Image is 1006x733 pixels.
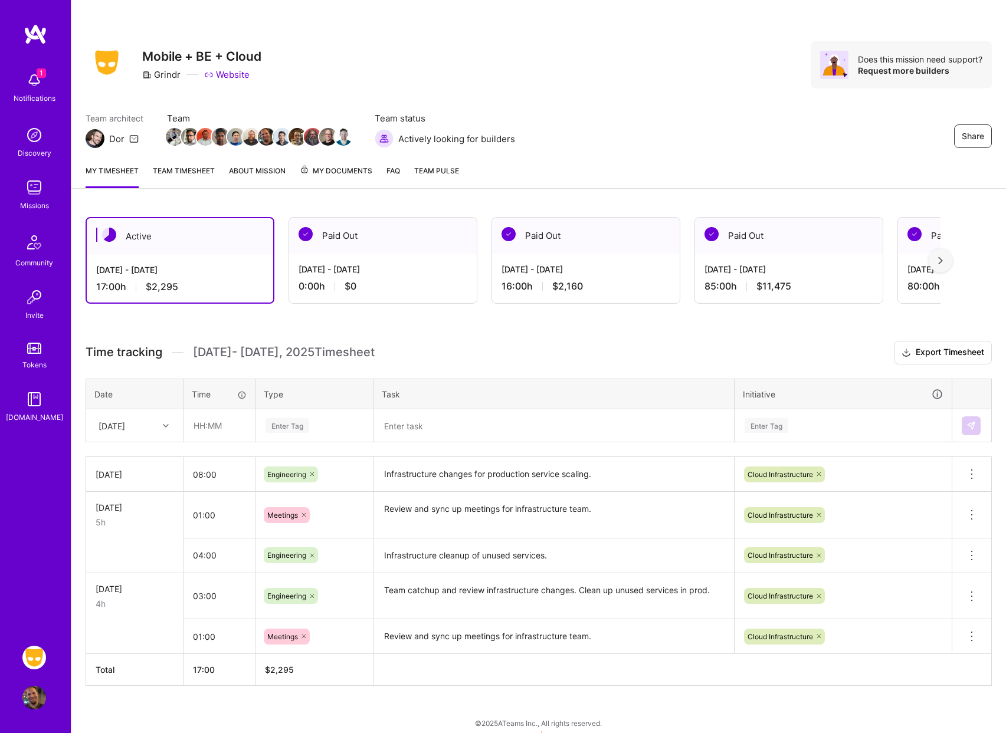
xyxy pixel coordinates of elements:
i: icon Chevron [163,423,169,429]
div: Paid Out [695,218,883,254]
span: Cloud Infrastructure [748,511,813,520]
input: HH:MM [184,410,254,441]
span: $ 2,295 [265,665,294,675]
i: icon CompanyGray [142,70,152,80]
div: Paid Out [289,218,477,254]
span: 1 [37,68,46,78]
img: Team Member Avatar [243,128,260,146]
div: Missions [20,199,49,212]
div: [DATE] [99,419,125,432]
a: Team Member Avatar [244,127,259,147]
div: [DATE] [96,468,173,481]
span: Engineering [267,470,306,479]
button: Export Timesheet [894,341,992,364]
a: Team Member Avatar [274,127,290,147]
img: Company Logo [86,47,128,78]
div: 4h [96,597,173,610]
div: [DATE] - [DATE] [96,264,264,276]
img: Team Member Avatar [319,128,337,146]
img: logo [24,24,47,45]
span: Team [167,112,351,124]
th: 17:00 [183,654,255,686]
input: HH:MM [183,459,255,490]
span: Team Pulse [414,166,459,175]
a: Team Member Avatar [259,127,274,147]
img: Active [102,228,116,242]
a: Team Member Avatar [167,127,182,147]
a: Team Member Avatar [228,127,244,147]
img: Team Member Avatar [258,128,276,146]
div: Invite [25,309,44,321]
input: HH:MM [183,580,255,612]
img: Team Architect [86,129,104,148]
div: 5h [96,516,173,528]
img: Team Member Avatar [196,128,214,146]
span: $2,295 [146,281,178,293]
span: Engineering [267,551,306,560]
th: Task [373,379,735,409]
a: Grindr: Mobile + BE + Cloud [19,646,49,669]
span: Team status [375,112,515,124]
div: Enter Tag [745,416,788,435]
img: Team Member Avatar [212,128,230,146]
a: FAQ [386,165,400,188]
input: HH:MM [183,499,255,531]
div: Enter Tag [266,416,309,435]
div: Does this mission need support? [858,54,982,65]
div: Active [87,218,273,254]
div: Paid Out [492,218,680,254]
img: teamwork [22,176,46,199]
img: Actively looking for builders [375,129,394,148]
span: My Documents [300,165,372,178]
img: right [938,257,943,265]
img: Paid Out [704,227,719,241]
img: Invite [22,285,46,309]
div: [DATE] [96,583,173,595]
img: Team Member Avatar [181,128,199,146]
a: Team Member Avatar [305,127,320,147]
th: Type [255,379,373,409]
span: $11,475 [756,280,791,292]
span: Cloud Infrastructure [748,591,813,600]
div: Grindr [142,68,181,81]
textarea: Infrastructure cleanup of unused services. [375,540,733,572]
textarea: Review and sync up meetings for infrastructure team. [375,620,733,653]
div: Discovery [18,147,51,159]
img: Grindr: Mobile + BE + Cloud [22,646,46,669]
span: Cloud Infrastructure [748,632,813,641]
a: Team Member Avatar [198,127,213,147]
span: Actively looking for builders [398,133,515,145]
th: Date [86,379,183,409]
span: Team architect [86,112,143,124]
a: User Avatar [19,686,49,709]
div: Time [192,388,247,400]
img: Team Member Avatar [335,128,352,146]
a: My timesheet [86,165,139,188]
span: Time tracking [86,345,162,360]
div: Initiative [743,387,943,401]
a: About Mission [229,165,286,188]
button: Share [954,124,992,148]
a: Website [204,68,250,81]
img: Avatar [820,51,848,79]
textarea: Infrastructure changes for production service scaling. [375,458,733,491]
div: 0:00 h [299,280,467,292]
a: Team Pulse [414,165,459,188]
input: HH:MM [183,540,255,571]
h3: Mobile + BE + Cloud [142,49,261,64]
textarea: Review and sync up meetings for infrastructure team. [375,493,733,537]
div: Notifications [14,92,55,104]
span: Meetings [267,632,298,641]
div: [DATE] - [DATE] [502,263,670,275]
div: Request more builders [858,65,982,76]
img: Paid Out [907,227,922,241]
img: guide book [22,387,46,411]
span: Cloud Infrastructure [748,551,813,560]
a: Team Member Avatar [182,127,198,147]
a: Team Member Avatar [290,127,305,147]
input: HH:MM [183,621,255,652]
div: [DATE] - [DATE] [704,263,873,275]
i: icon Download [902,347,911,359]
a: Team Member Avatar [213,127,228,147]
div: [DATE] - [DATE] [299,263,467,275]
